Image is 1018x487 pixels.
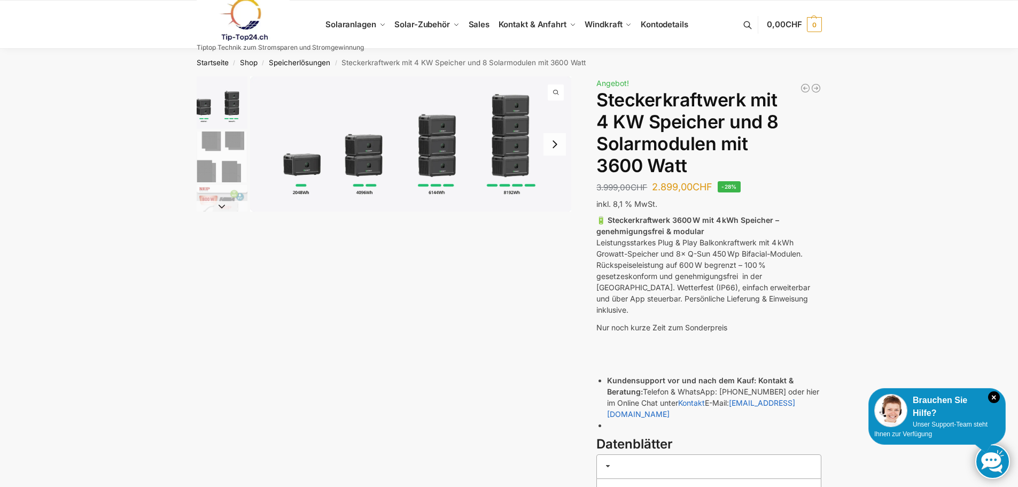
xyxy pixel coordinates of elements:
span: -28% [718,181,741,192]
span: Solaranlagen [325,19,376,29]
img: Customer service [874,394,907,427]
span: / [229,59,240,67]
a: 0,00CHF 0 [767,9,821,41]
img: Growatt-NOAH-2000-flexible-erweiterung [197,76,247,129]
span: CHF [631,182,647,192]
img: Growatt-NOAH-2000-flexible-erweiterung [250,76,572,212]
a: Kontodetails [636,1,693,49]
a: Balkonkraftwerk 1780 Watt mit 4 KWh Zendure Batteriespeicher Notstrom fähig [811,83,821,94]
strong: Kundensupport vor und nach dem Kauf: [607,376,756,385]
button: Next slide [543,133,566,156]
strong: 🔋 Steckerkraftwerk 3600 W mit 4 kWh Speicher – genehmigungsfrei & modular [596,215,779,236]
a: Solar-Zubehör [390,1,464,49]
a: Windkraft [580,1,636,49]
h3: Datenblätter [596,435,821,454]
li: 1 / 9 [250,76,572,212]
a: Shop [240,58,258,67]
span: Windkraft [585,19,622,29]
li: Telefon & WhatsApp: [PHONE_NUMBER] oder hier im Online Chat unter E-Mail: [607,375,821,420]
a: Sales [464,1,494,49]
nav: Breadcrumb [177,49,841,76]
span: Sales [469,19,490,29]
h1: Steckerkraftwerk mit 4 KW Speicher und 8 Solarmodulen mit 3600 Watt [596,89,821,176]
span: CHF [693,181,712,192]
span: Kontakt & Anfahrt [499,19,566,29]
strong: Kontakt & Beratung: [607,376,794,396]
a: Kontakt & Anfahrt [494,1,580,49]
i: Schließen [988,391,1000,403]
li: 2 / 9 [194,130,247,183]
span: inkl. 8,1 % MwSt. [596,199,657,208]
div: Brauchen Sie Hilfe? [874,394,1000,420]
button: Next slide [197,201,247,212]
p: Leistungsstarkes Plug & Play Balkonkraftwerk mit 4 kWh Growatt-Speicher und 8× Q-Sun 450 Wp Bifac... [596,214,821,315]
span: Kontodetails [641,19,688,29]
img: Nep800 [197,185,247,236]
span: Angebot! [596,79,629,88]
span: / [258,59,269,67]
bdi: 3.999,00 [596,182,647,192]
a: Balkonkraftwerk 890 Watt Solarmodulleistung mit 1kW/h Zendure Speicher [800,83,811,94]
img: 6 Module bificiaL [197,132,247,182]
li: 3 / 9 [194,183,247,237]
span: CHF [786,19,802,29]
a: Speicherlösungen [269,58,330,67]
p: Tiptop Technik zum Stromsparen und Stromgewinnung [197,44,364,51]
a: [EMAIL_ADDRESS][DOMAIN_NAME] [607,398,795,419]
span: Solar-Zubehör [394,19,450,29]
span: / [330,59,341,67]
p: Nur noch kurze Zeit zum Sonderpreis [596,322,821,333]
span: Unser Support-Team steht Ihnen zur Verfügung [874,421,988,438]
li: 1 / 9 [194,76,247,130]
bdi: 2.899,00 [652,181,712,192]
span: 0,00 [767,19,802,29]
a: growatt noah 2000 flexible erweiterung scaledgrowatt noah 2000 flexible erweiterung scaled [250,76,572,212]
span: 0 [807,17,822,32]
a: Kontakt [678,398,705,407]
a: Startseite [197,58,229,67]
